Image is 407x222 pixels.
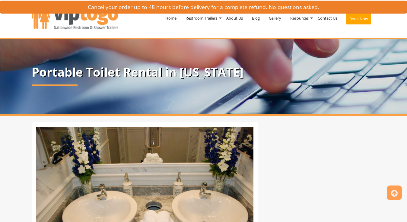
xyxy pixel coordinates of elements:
p: Portable Toilet Rental in [US_STATE] [32,65,376,79]
a: Gallery [264,2,286,34]
img: VIPTOGO [32,4,118,29]
a: About Us [222,2,247,34]
a: Contact Us [313,2,342,34]
a: Home [161,2,181,34]
button: Book Now [346,13,371,24]
a: Book Now [342,2,376,37]
a: Resources [286,2,313,34]
a: Restroom Trailers [181,2,222,34]
a: Blog [247,2,264,34]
